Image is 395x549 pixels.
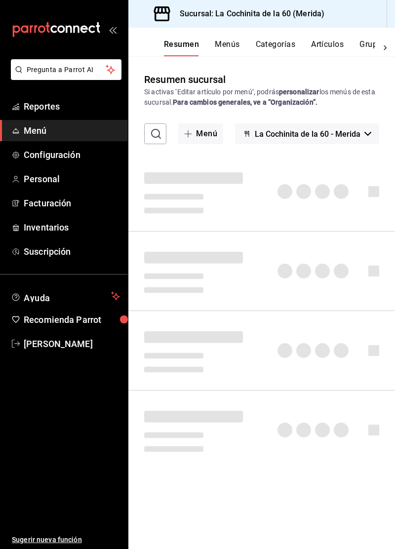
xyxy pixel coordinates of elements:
button: La Cochinita de la 60 - Merida [235,123,379,144]
span: Facturación [24,196,120,210]
div: navigation tabs [164,39,375,56]
span: Recomienda Parrot [24,313,120,326]
div: Si activas ‘Editar artículo por menú’, podrás los menús de esta sucursal. [144,87,379,108]
button: Menús [215,39,239,56]
strong: personalizar [279,88,319,96]
span: Personal [24,172,120,186]
button: Menú [178,123,223,144]
button: open_drawer_menu [109,26,117,34]
button: Categorías [256,39,296,56]
h3: Sucursal: La Cochinita de la 60 (Merida) [172,8,324,20]
span: Configuración [24,148,120,161]
button: Resumen [164,39,199,56]
div: Resumen sucursal [144,72,226,87]
input: Buscar menú [165,124,171,144]
span: Menú [24,124,120,137]
span: Reportes [24,100,120,113]
span: [PERSON_NAME] [24,337,120,351]
span: Suscripción [24,245,120,258]
a: Pregunta a Parrot AI [7,72,121,82]
span: Inventarios [24,221,120,234]
button: Pregunta a Parrot AI [11,59,121,80]
span: Sugerir nueva función [12,535,120,545]
span: Ayuda [24,290,107,302]
strong: Para cambios generales, ve a “Organización”. [173,98,317,106]
button: Artículos [311,39,344,56]
span: La Cochinita de la 60 - Merida [255,129,360,139]
span: Pregunta a Parrot AI [27,65,106,75]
